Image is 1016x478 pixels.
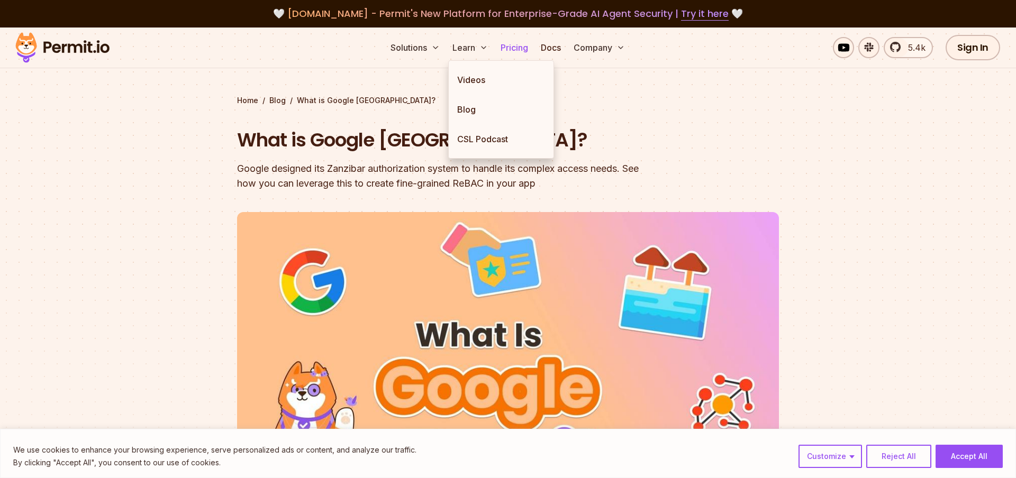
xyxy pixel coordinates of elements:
[237,161,643,191] div: Google designed its Zanzibar authorization system to handle its complex access needs. See how you...
[11,30,114,66] img: Permit logo
[936,445,1003,468] button: Accept All
[902,41,926,54] span: 5.4k
[269,95,286,106] a: Blog
[884,37,933,58] a: 5.4k
[496,37,532,58] a: Pricing
[386,37,444,58] button: Solutions
[537,37,565,58] a: Docs
[681,7,729,21] a: Try it here
[237,95,258,106] a: Home
[449,65,554,95] a: Videos
[13,444,416,456] p: We use cookies to enhance your browsing experience, serve personalized ads or content, and analyz...
[237,95,779,106] div: / /
[25,6,991,21] div: 🤍 🤍
[799,445,862,468] button: Customize
[946,35,1000,60] a: Sign In
[448,37,492,58] button: Learn
[866,445,931,468] button: Reject All
[569,37,629,58] button: Company
[449,95,554,124] a: Blog
[13,456,416,469] p: By clicking "Accept All", you consent to our use of cookies.
[449,124,554,154] a: CSL Podcast
[287,7,729,20] span: [DOMAIN_NAME] - Permit's New Platform for Enterprise-Grade AI Agent Security |
[237,127,643,153] h1: What is Google [GEOGRAPHIC_DATA]?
